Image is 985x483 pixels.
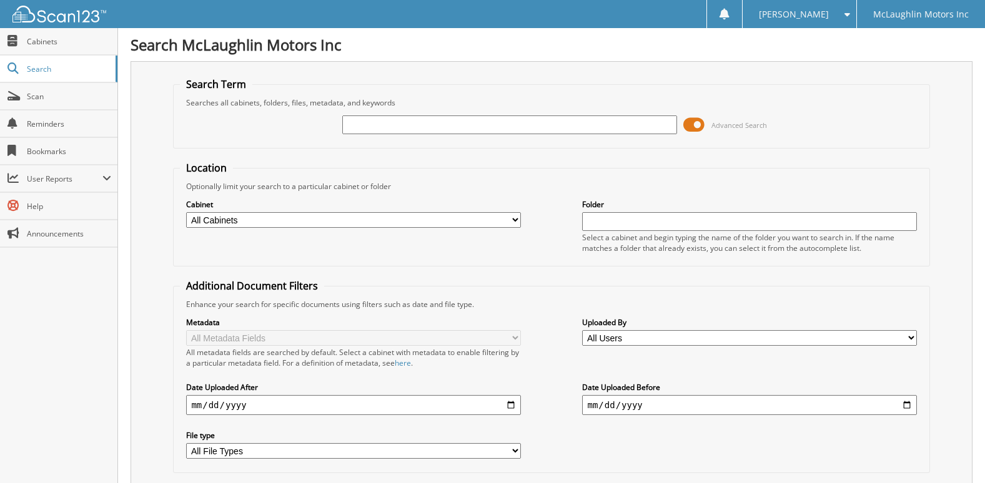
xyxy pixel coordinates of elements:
[27,228,111,239] span: Announcements
[12,6,106,22] img: scan123-logo-white.svg
[711,120,767,130] span: Advanced Search
[180,299,923,310] div: Enhance your search for specific documents using filters such as date and file type.
[582,395,916,415] input: end
[27,173,102,184] span: User Reports
[186,395,520,415] input: start
[180,279,324,293] legend: Additional Document Filters
[27,201,111,212] span: Help
[180,97,923,108] div: Searches all cabinets, folders, files, metadata, and keywords
[759,11,829,18] span: [PERSON_NAME]
[180,77,252,91] legend: Search Term
[27,119,111,129] span: Reminders
[582,199,916,210] label: Folder
[180,161,233,175] legend: Location
[186,347,520,368] div: All metadata fields are searched by default. Select a cabinet with metadata to enable filtering b...
[395,358,411,368] a: here
[180,181,923,192] div: Optionally limit your search to a particular cabinet or folder
[186,382,520,393] label: Date Uploaded After
[186,317,520,328] label: Metadata
[27,36,111,47] span: Cabinets
[186,199,520,210] label: Cabinet
[27,64,109,74] span: Search
[186,430,520,441] label: File type
[27,146,111,157] span: Bookmarks
[582,382,916,393] label: Date Uploaded Before
[131,34,973,55] h1: Search McLaughlin Motors Inc
[582,317,916,328] label: Uploaded By
[27,91,111,102] span: Scan
[873,11,969,18] span: McLaughlin Motors Inc
[582,232,916,253] div: Select a cabinet and begin typing the name of the folder you want to search in. If the name match...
